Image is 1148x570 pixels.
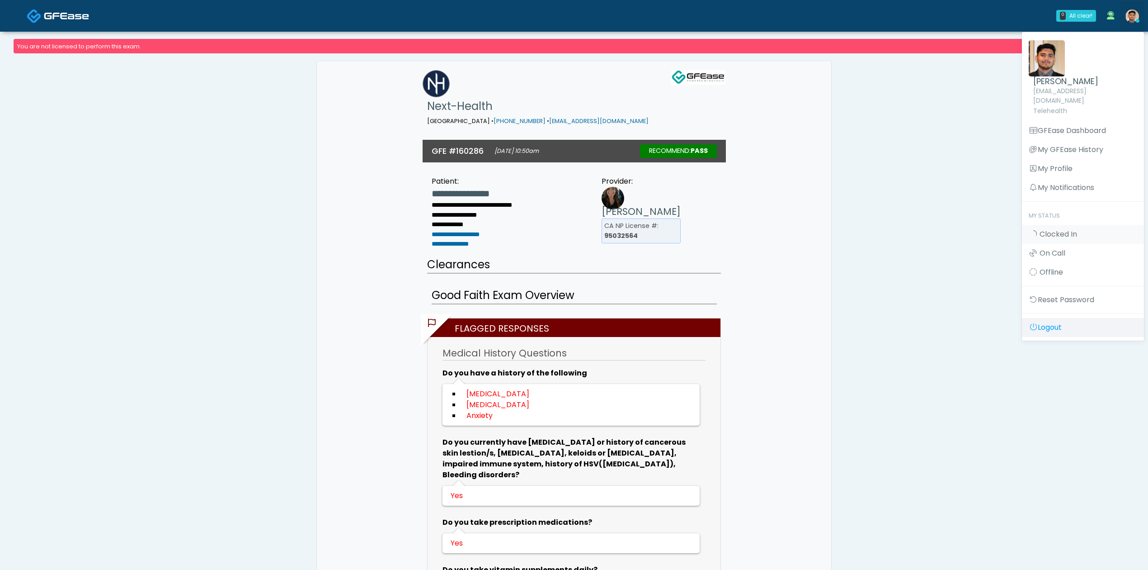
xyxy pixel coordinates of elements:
[17,43,141,50] small: You are not licensed to perform this exam.
[466,399,690,410] div: [MEDICAL_DATA]
[1022,263,1144,282] a: Offline
[640,144,717,158] div: RECOMMEND:
[427,117,649,125] small: [GEOGRAPHIC_DATA]
[451,490,690,501] div: Yes
[427,97,649,115] h1: Next-Health
[1069,12,1092,20] div: All clear!
[1022,244,1144,263] a: On Call
[1040,248,1065,258] span: On Call
[1029,212,1060,219] span: My Status
[549,117,649,125] a: [EMAIL_ADDRESS][DOMAIN_NAME]
[1022,140,1144,159] a: My GFEase History
[1060,12,1066,20] div: 0
[1033,106,1137,116] p: Telehealth
[1022,121,1144,140] a: GFEase Dashboard
[1040,267,1063,277] span: Offline
[1022,290,1144,309] a: Reset Password
[1040,229,1077,239] span: Clocked In
[491,117,494,125] span: •
[604,231,638,240] b: 95032564
[494,117,546,125] a: [PHONE_NUMBER]
[602,205,681,218] h3: [PERSON_NAME]
[602,176,681,187] div: Provider:
[432,176,526,187] div: Patient:
[466,389,690,399] div: [MEDICAL_DATA]
[27,1,89,30] a: Docovia
[44,11,89,20] img: Docovia
[432,145,484,157] h3: GFE #160286
[1022,178,1144,197] a: My Notifications
[432,287,717,304] h2: Good Faith Exam Overview
[423,70,450,97] img: Next-Health
[1022,159,1144,178] a: My Profile
[427,256,721,274] h2: Clearances
[442,437,686,480] b: Do you currently have [MEDICAL_DATA] or history of cancerous skin lestion/s, [MEDICAL_DATA], kelo...
[451,538,690,549] div: Yes
[1033,76,1137,86] h4: [PERSON_NAME]
[442,517,592,527] b: Do you take prescription medications?
[1125,9,1139,23] img: Kenner Medina
[602,187,624,209] img: Provider image
[602,218,681,243] li: CA NP License #:
[547,117,549,125] span: •
[442,347,706,361] h3: Medical History Questions
[671,70,725,85] img: GFEase Logo
[1022,225,1144,244] a: Clocked In
[1022,318,1144,337] a: Logout
[432,318,720,337] h2: Flagged Responses
[1033,86,1137,105] p: [EMAIL_ADDRESS][DOMAIN_NAME]
[691,146,708,155] strong: Pass
[442,368,587,378] b: Do you have a history of the following
[1029,40,1065,76] img: Kenner Medina
[1051,6,1101,25] a: 0 All clear!
[7,4,34,31] button: Open LiveChat chat widget
[466,410,690,421] div: Anxiety
[1022,206,1144,225] a: My Status
[27,9,42,24] img: Docovia
[494,147,539,155] small: [DATE] 10:50am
